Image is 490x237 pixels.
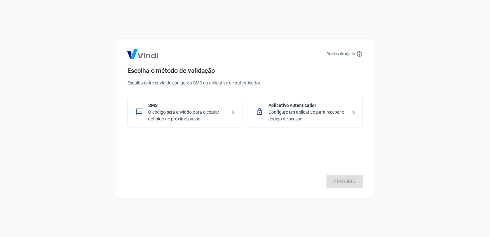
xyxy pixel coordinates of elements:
p: Escolha entre envio de código via SMS ou aplicativo de autenticador. [127,80,363,86]
div: SMSO código será enviado para o celular definido no próximo passo. [127,97,242,128]
p: O código será enviado para o celular definido no próximo passo. [148,109,227,122]
img: Logo Vind [127,49,158,59]
p: SMS [148,102,227,109]
p: Aplicativo Autenticador [268,102,347,109]
h4: Escolha o método de validação [127,67,363,75]
p: Precisa de ajuda [326,51,355,57]
p: Configure um aplicativo para receber o código de acesso. [268,109,347,122]
div: Aplicativo AutenticadorConfigure um aplicativo para receber o código de acesso. [248,97,363,128]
